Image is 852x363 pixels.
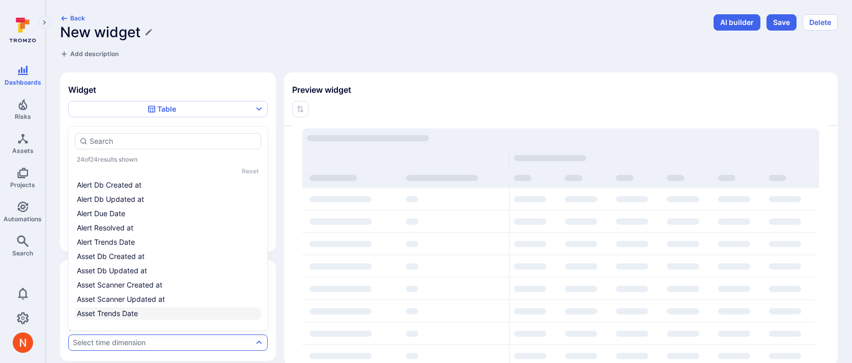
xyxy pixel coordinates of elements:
[41,18,48,27] i: Expand navigation menu
[75,307,261,320] li: Asset Trends Date
[10,181,35,189] span: Projects
[766,14,797,31] button: Save
[75,293,261,305] li: Asset Scanner Updated at
[77,155,137,163] p: 24 of 24 results shown
[714,14,760,31] button: AI builder
[60,49,119,59] button: Add description
[5,79,41,86] span: Dashboards
[12,147,34,154] span: Assets
[13,332,33,353] div: Neeren Patki
[68,334,268,351] div: time-dimension-test
[284,125,838,356] div: Widget preview
[284,85,838,95] span: Preview widget
[60,14,85,22] button: Back
[75,322,261,334] li: Issue Db Created at
[255,339,263,347] button: Expand dropdown
[75,193,261,205] li: Alert Db Updated at
[15,113,31,120] span: Risks
[70,50,119,58] span: Add description
[75,179,261,191] li: Alert Db Created at
[13,332,33,353] img: ACg8ocIprwjrgDQnDsNSk9Ghn5p5-B8DpAKWoJ5Gi9syOE4K59tr4Q=s96-c
[75,236,261,248] li: Alert Trends Date
[90,136,257,146] input: Search
[75,133,261,324] div: autocomplete options
[242,167,259,175] button: Reset
[68,85,268,95] span: Widget
[4,215,42,223] span: Automations
[12,249,33,257] span: Search
[73,339,253,347] button: Select time dimension
[38,16,50,29] button: Expand navigation menu
[75,222,261,234] li: Alert Resolved at
[68,101,268,117] button: Table
[803,14,838,31] button: Delete
[75,208,261,220] li: Alert Due Date
[145,28,153,36] button: Edit title
[68,127,268,135] span: Columns
[75,265,261,277] li: Asset Db Updated at
[148,104,177,114] div: Table
[75,250,261,263] li: Asset Db Created at
[60,24,140,41] h1: New widget
[75,279,261,291] li: Asset Scanner Created at
[73,339,146,347] div: Select time dimension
